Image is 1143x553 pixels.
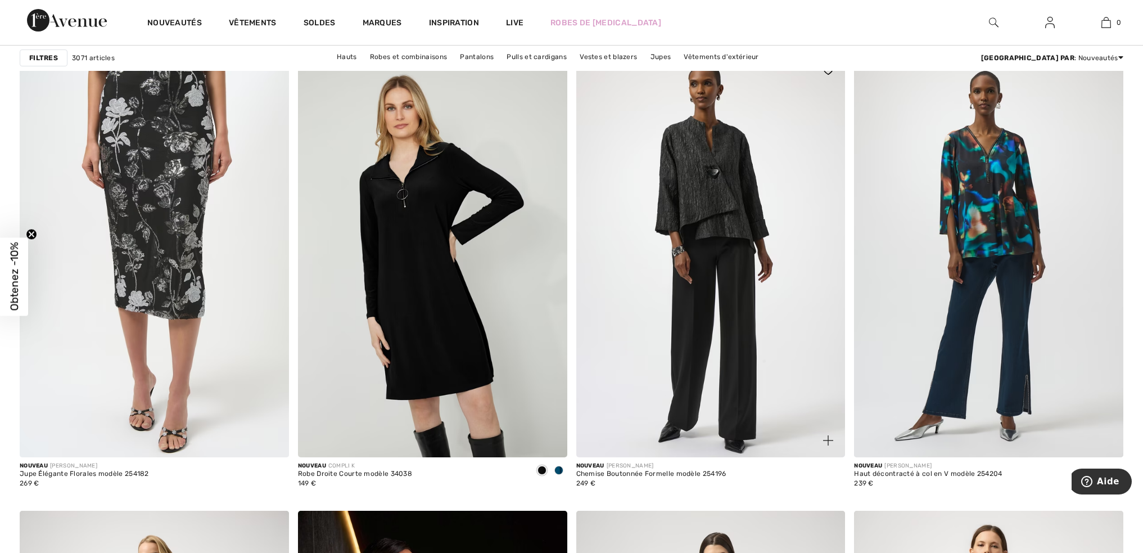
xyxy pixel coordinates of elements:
[298,479,317,487] span: 149 €
[429,18,479,30] span: Inspiration
[854,479,874,487] span: 239 €
[364,50,453,64] a: Robes et combinaisons
[576,479,596,487] span: 249 €
[298,53,567,457] img: Robe Droite Courte modèle 34038. Noir
[550,462,567,480] div: Teal
[29,53,58,63] strong: Filtres
[20,462,48,469] span: Nouveau
[854,53,1123,457] img: Haut décontracté à col en V modèle 254204. Noir/Multi
[574,50,643,64] a: Vestes et blazers
[298,462,412,470] div: COMPLI K
[20,470,149,478] div: Jupe Élégante Florales modèle 254182
[26,228,37,240] button: Close teaser
[20,53,289,457] img: Jupe Élégante Florales modèle 254182. Noir/Multi
[854,462,882,469] span: Nouveau
[854,462,1002,470] div: [PERSON_NAME]
[229,18,277,30] a: Vêtements
[823,435,833,446] img: plus_v2.svg
[304,18,336,30] a: Soldes
[8,242,21,311] span: Obtenez -10%
[576,470,726,478] div: Chemise Boutonnée Formelle modèle 254196
[576,53,846,457] a: Chemise Boutonnée Formelle modèle 254196. Noir
[989,16,999,29] img: recherche
[550,17,661,29] a: Robes de [MEDICAL_DATA]
[72,53,115,63] span: 3071 articles
[501,50,572,64] a: Pulls et cardigans
[20,462,149,470] div: [PERSON_NAME]
[506,17,523,29] a: Live
[576,462,726,470] div: [PERSON_NAME]
[854,470,1002,478] div: Haut décontracté à col en V modèle 254204
[1078,16,1133,29] a: 0
[576,462,604,469] span: Nouveau
[981,54,1074,62] strong: [GEOGRAPHIC_DATA] par
[27,9,107,32] img: 1ère Avenue
[1045,16,1055,29] img: Mes infos
[20,479,39,487] span: 269 €
[298,462,326,469] span: Nouveau
[1072,469,1132,497] iframe: Ouvre un widget dans lequel vous pouvez trouver plus d’informations
[678,50,764,64] a: Vêtements d'extérieur
[363,18,402,30] a: Marques
[1117,17,1121,28] span: 0
[1036,16,1064,30] a: Se connecter
[331,50,363,64] a: Hauts
[1101,16,1111,29] img: Mon panier
[534,462,550,480] div: Black
[645,50,677,64] a: Jupes
[454,50,499,64] a: Pantalons
[298,470,412,478] div: Robe Droite Courte modèle 34038
[147,18,202,30] a: Nouveautés
[981,53,1123,63] div: : Nouveautés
